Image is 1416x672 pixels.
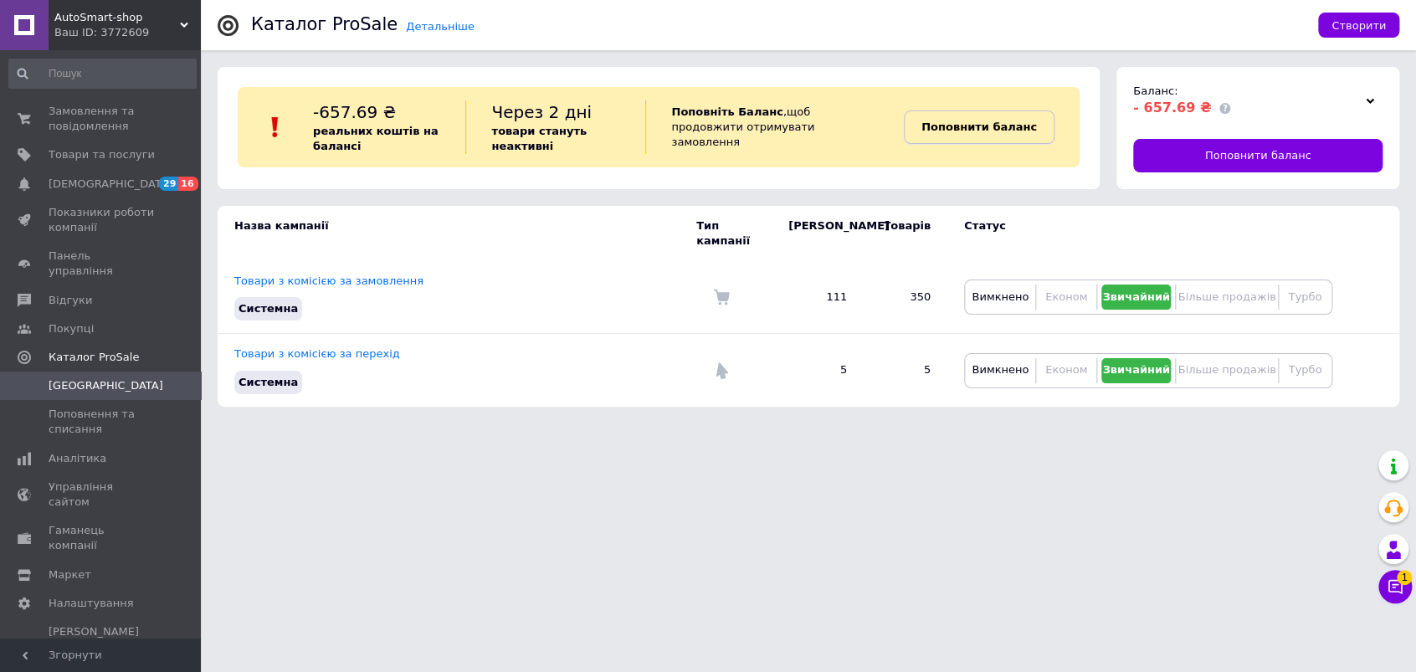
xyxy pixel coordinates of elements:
[49,451,106,466] span: Аналітика
[671,105,782,118] b: Поповніть Баланс
[1288,290,1321,303] span: Турбо
[864,261,947,334] td: 350
[864,334,947,407] td: 5
[1283,285,1327,310] button: Турбо
[49,480,155,510] span: Управління сайтом
[969,285,1031,310] button: Вимкнено
[1133,100,1211,115] span: - 657.69 ₴
[1283,358,1327,383] button: Турбо
[1040,285,1091,310] button: Економ
[49,293,92,308] span: Відгуки
[1180,358,1273,383] button: Більше продажів
[263,115,288,140] img: :exclamation:
[713,362,730,379] img: Комісія за перехід
[49,177,172,192] span: [DEMOGRAPHIC_DATA]
[313,102,396,122] span: -657.69 ₴
[1177,290,1275,303] span: Більше продажів
[234,347,400,360] a: Товари з комісією за перехід
[864,206,947,261] td: Товарів
[49,378,163,393] span: [GEOGRAPHIC_DATA]
[947,206,1332,261] td: Статус
[1205,148,1311,163] span: Поповнити баланс
[1180,285,1273,310] button: Більше продажів
[251,16,398,33] div: Каталог ProSale
[1397,570,1412,585] span: 1
[1318,13,1399,38] button: Створити
[49,624,155,670] span: [PERSON_NAME] та рахунки
[218,206,696,261] td: Назва кампанії
[54,10,180,25] span: AutoSmart-shop
[49,350,139,365] span: Каталог ProSale
[49,567,91,582] span: Маркет
[49,104,155,134] span: Замовлення та повідомлення
[491,125,587,152] b: товари стануть неактивні
[49,321,94,336] span: Покупці
[772,334,864,407] td: 5
[1378,570,1412,603] button: Чат з покупцем1
[49,205,155,235] span: Показники роботи компанії
[1045,290,1087,303] span: Економ
[1288,363,1321,376] span: Турбо
[696,206,772,261] td: Тип кампанії
[49,407,155,437] span: Поповнення та списання
[1101,358,1172,383] button: Звичайний
[491,102,592,122] span: Через 2 дні
[772,261,864,334] td: 111
[972,363,1029,376] span: Вимкнено
[969,358,1031,383] button: Вимкнено
[234,274,423,287] a: Товари з комісією за замовлення
[239,376,298,388] span: Системна
[159,177,178,191] span: 29
[313,125,439,152] b: реальних коштів на балансі
[49,147,155,162] span: Товари та послуги
[406,20,475,33] a: Детальніше
[1045,363,1087,376] span: Економ
[1101,285,1172,310] button: Звичайний
[1177,363,1275,376] span: Більше продажів
[54,25,201,40] div: Ваш ID: 3772609
[49,249,155,279] span: Панель управління
[49,523,155,553] span: Гаманець компанії
[1133,139,1383,172] a: Поповнити баланс
[904,110,1054,144] a: Поповнити баланс
[1102,363,1170,376] span: Звичайний
[1102,290,1170,303] span: Звичайний
[921,121,1037,133] b: Поповнити баланс
[8,59,197,89] input: Пошук
[1331,19,1386,32] span: Створити
[713,289,730,305] img: Комісія за замовлення
[972,290,1029,303] span: Вимкнено
[1040,358,1091,383] button: Економ
[772,206,864,261] td: [PERSON_NAME]
[49,596,134,611] span: Налаштування
[1133,85,1177,97] span: Баланс:
[645,100,904,154] div: , щоб продовжити отримувати замовлення
[239,302,298,315] span: Системна
[178,177,198,191] span: 16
